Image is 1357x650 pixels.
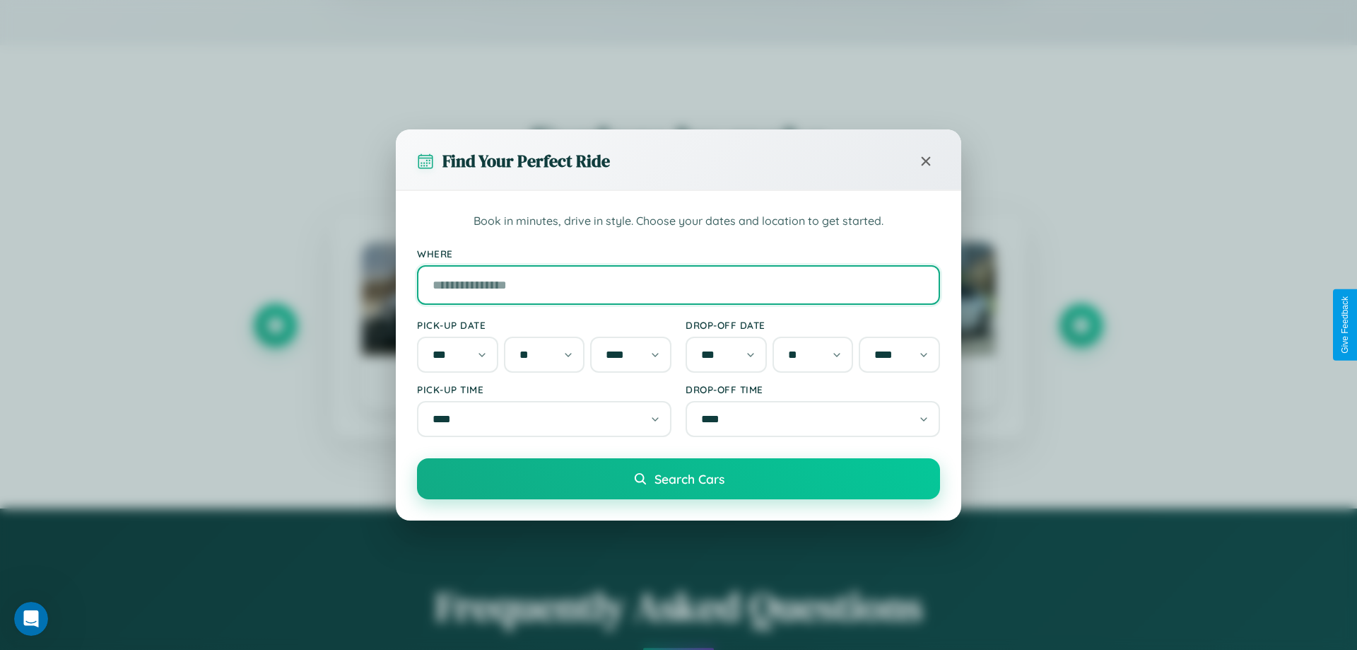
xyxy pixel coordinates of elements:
button: Search Cars [417,458,940,499]
label: Drop-off Time [686,383,940,395]
h3: Find Your Perfect Ride [442,149,610,173]
label: Pick-up Date [417,319,671,331]
label: Drop-off Date [686,319,940,331]
label: Pick-up Time [417,383,671,395]
span: Search Cars [654,471,724,487]
label: Where [417,248,940,260]
p: Book in minutes, drive in style. Choose your dates and location to get started. [417,212,940,231]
